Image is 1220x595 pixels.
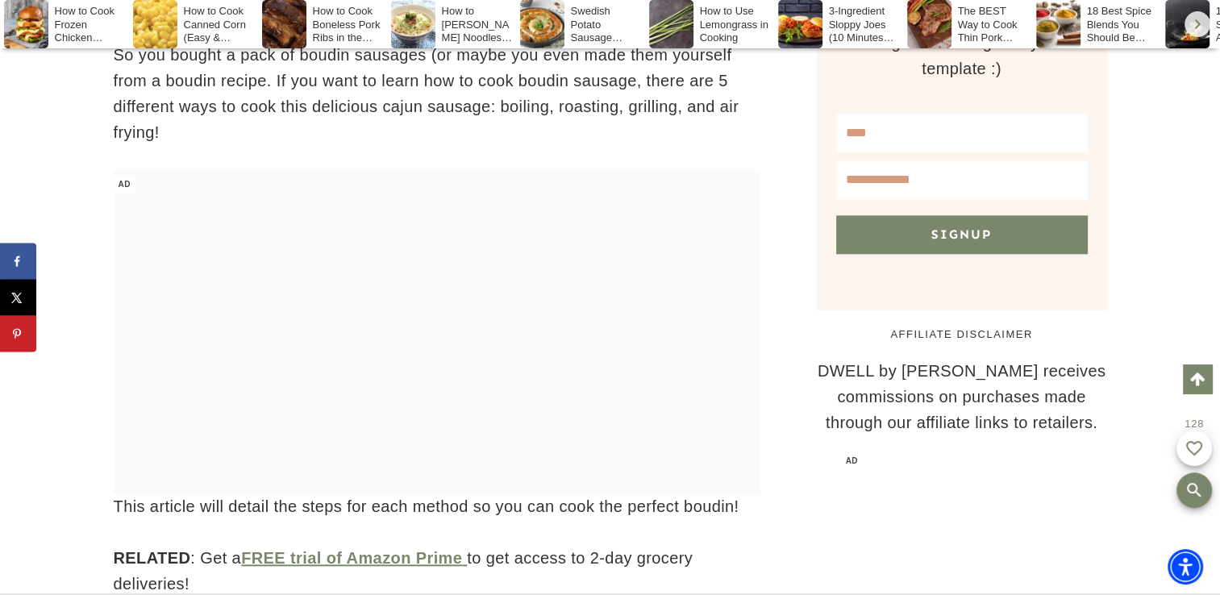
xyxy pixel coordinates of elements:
p: This article will detail the steps for each method so you can cook the perfect boudin! [114,493,760,519]
div: Accessibility Menu [1168,549,1203,585]
h5: AFFILIATE DISCLAIMER [817,327,1107,343]
strong: RELATED [114,549,191,567]
p: So you bought a pack of boudin sausages (or maybe you even made them yourself from a boudin recip... [114,42,760,145]
p: DWELL by [PERSON_NAME] receives commissions on purchases made through our affiliate links to reta... [817,358,1107,435]
button: Signup [836,215,1088,254]
a: Scroll to top [1183,364,1212,393]
iframe: Advertisement [114,175,356,377]
strong: FREE trial of Amazon Prime [241,549,462,567]
a: FREE trial of Amazon Prime [241,549,467,567]
span: AD [841,451,863,470]
span: AD [114,175,135,193]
